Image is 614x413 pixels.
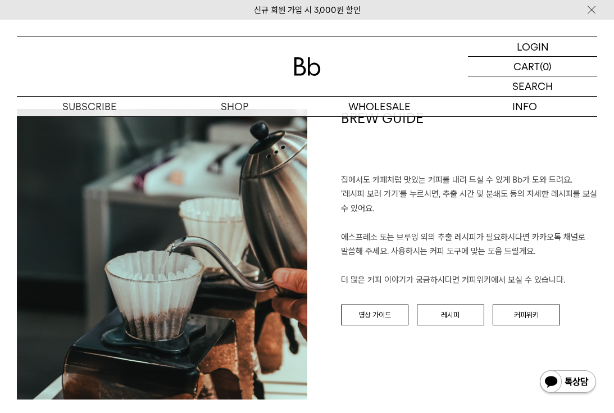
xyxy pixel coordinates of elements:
p: CART [513,57,540,76]
a: LOGIN [468,37,597,57]
a: SUBSCRIBE [17,97,162,116]
img: 로고 [294,57,321,76]
p: INFO [452,97,597,116]
p: SEARCH [512,76,553,96]
img: 카카오톡 채널 1:1 채팅 버튼 [539,369,597,396]
img: a9080350f8f7d047e248a4ae6390d20f_152254.jpg [17,109,307,400]
a: 레시피 [417,305,484,326]
a: 신규 회원 가입 시 3,000원 할인 [254,5,361,15]
p: 집에서도 카페처럼 맛있는 커피를 내려 드실 ﻿수 있게 Bb가 도와 드려요. '레시피 보러 가기'를 누르시면, 추출 시간 및 분쇄도 등의 자세한 레시피를 보실 수 있어요. 에스... [341,173,598,288]
a: 커피위키 [493,305,560,326]
p: WHOLESALE [307,97,452,116]
a: SHOP [162,97,307,116]
a: CART (0) [468,57,597,76]
a: 영상 가이드 [341,305,408,326]
p: LOGIN [517,37,549,56]
p: (0) [540,57,552,76]
h1: BREW GUIDE [341,109,598,173]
